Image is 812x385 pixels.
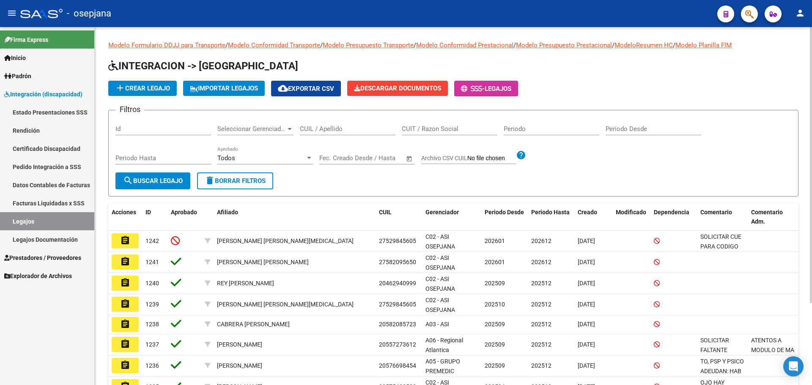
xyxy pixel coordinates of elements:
[120,360,130,370] mat-icon: assignment
[361,154,402,162] input: Fecha fin
[217,279,274,288] div: REY [PERSON_NAME]
[145,341,159,348] span: 1237
[217,236,354,246] div: [PERSON_NAME] [PERSON_NAME][MEDICAL_DATA]
[516,41,612,49] a: Modelo Presupuesto Prestacional
[7,8,17,18] mat-icon: menu
[183,81,265,96] button: IMPORTAR LEGAJOS
[675,41,732,49] a: Modelo Planilla FIM
[485,301,505,308] span: 202510
[4,253,81,262] span: Prestadores / Proveedores
[167,203,201,231] datatable-header-cell: Aprobado
[379,301,416,308] span: 27529845605
[700,337,729,353] span: SOLICITAR FALTANTE
[145,362,159,369] span: 1236
[485,321,505,328] span: 202509
[120,339,130,349] mat-icon: assignment
[650,203,697,231] datatable-header-cell: Dependencia
[379,259,416,265] span: 27582095650
[4,71,31,81] span: Padrón
[278,85,334,93] span: Exportar CSV
[485,238,505,244] span: 202601
[108,81,177,96] button: Crear Legajo
[467,155,516,162] input: Archivo CSV CUIL
[145,321,159,328] span: 1238
[485,341,505,348] span: 202509
[531,280,551,287] span: 202512
[485,259,505,265] span: 202601
[145,259,159,265] span: 1241
[120,319,130,329] mat-icon: assignment
[578,238,595,244] span: [DATE]
[454,81,518,96] button: -Legajos
[217,300,354,309] div: [PERSON_NAME] [PERSON_NAME][MEDICAL_DATA]
[271,81,341,96] button: Exportar CSV
[528,203,574,231] datatable-header-cell: Periodo Hasta
[425,209,459,216] span: Gerenciador
[425,254,455,271] span: C02 - ASI OSEPJANA
[217,340,262,350] div: [PERSON_NAME]
[323,41,414,49] a: Modelo Presupuesto Transporte
[461,85,485,93] span: -
[485,85,511,93] span: Legajos
[578,209,597,216] span: Creado
[120,257,130,267] mat-icon: assignment
[4,90,82,99] span: Integración (discapacidad)
[217,319,290,329] div: CABRERA [PERSON_NAME]
[654,209,689,216] span: Dependencia
[516,150,526,160] mat-icon: help
[205,175,215,186] mat-icon: delete
[278,83,288,93] mat-icon: cloud_download
[425,337,463,353] span: A06 - Regional Atlantica
[578,362,595,369] span: [DATE]
[379,362,416,369] span: 20576698454
[612,203,650,231] datatable-header-cell: Modificado
[531,238,551,244] span: 202612
[217,125,286,133] span: Seleccionar Gerenciador
[120,278,130,288] mat-icon: assignment
[347,81,448,96] button: Descargar Documentos
[531,321,551,328] span: 202512
[421,155,467,161] span: Archivo CSV CUIL
[120,235,130,246] mat-icon: assignment
[574,203,612,231] datatable-header-cell: Creado
[108,203,142,231] datatable-header-cell: Acciones
[578,259,595,265] span: [DATE]
[115,83,125,93] mat-icon: add
[481,203,528,231] datatable-header-cell: Periodo Desde
[485,209,524,216] span: Periodo Desde
[217,257,309,267] div: [PERSON_NAME] [PERSON_NAME]
[123,175,133,186] mat-icon: search
[205,177,266,185] span: Borrar Filtros
[123,177,183,185] span: Buscar Legajo
[115,104,145,115] h3: Filtros
[697,203,748,231] datatable-header-cell: Comentario
[425,297,455,313] span: C02 - ASI OSEPJANA
[425,233,455,250] span: C02 - ASI OSEPJANA
[531,259,551,265] span: 202612
[531,362,551,369] span: 202512
[4,53,26,63] span: Inicio
[485,280,505,287] span: 202509
[217,209,238,216] span: Afiliado
[485,362,505,369] span: 202509
[422,203,481,231] datatable-header-cell: Gerenciador
[614,41,673,49] a: ModeloResumen HC
[379,341,416,348] span: 20557273612
[379,321,416,328] span: 20582085723
[578,321,595,328] span: [DATE]
[217,154,235,162] span: Todos
[783,356,804,377] div: Open Intercom Messenger
[616,209,646,216] span: Modificado
[751,337,794,363] span: ATENTOS A MODULO DE MA Y AT
[379,209,392,216] span: CUIL
[531,341,551,348] span: 202512
[171,209,197,216] span: Aprobado
[405,154,414,164] button: Open calendar
[115,172,190,189] button: Buscar Legajo
[795,8,805,18] mat-icon: person
[108,41,225,49] a: Modelo Formulario DDJJ para Transporte
[319,154,354,162] input: Fecha inicio
[578,341,595,348] span: [DATE]
[531,301,551,308] span: 202512
[115,85,170,92] span: Crear Legajo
